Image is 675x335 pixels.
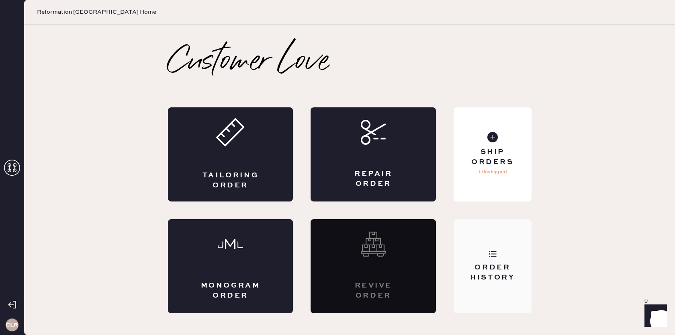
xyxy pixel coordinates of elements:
div: Order History [460,263,525,283]
div: Repair Order [343,169,404,189]
div: Revive order [343,281,404,301]
div: Monogram Order [200,281,261,301]
h2: Customer Love [168,46,329,78]
span: Reformation [GEOGRAPHIC_DATA] Home [37,8,156,16]
div: Interested? Contact us at care@hemster.co [311,219,436,313]
h3: CLR [6,322,18,328]
div: Tailoring Order [200,171,261,191]
div: Ship Orders [460,147,525,167]
iframe: Front Chat [637,299,671,333]
p: 1 Unshipped [478,167,507,177]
